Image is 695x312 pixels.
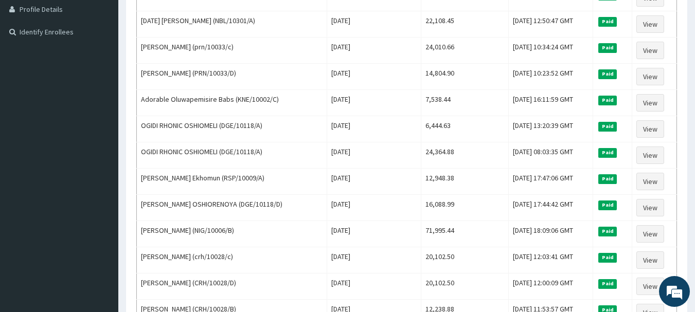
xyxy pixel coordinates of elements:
td: [DATE] 10:23:52 GMT [509,64,593,90]
td: [DATE] 12:03:41 GMT [509,247,593,273]
span: Paid [598,174,617,183]
td: [DATE] [327,273,421,300]
img: d_794563401_company_1708531726252_794563401 [19,51,42,77]
td: [DATE] 18:09:06 GMT [509,221,593,247]
span: Paid [598,253,617,262]
span: Paid [598,69,617,79]
span: Paid [598,96,617,105]
a: View [636,120,664,138]
td: [DATE] [327,247,421,273]
a: View [636,173,664,190]
td: [DATE] 17:44:42 GMT [509,195,593,221]
a: View [636,15,664,33]
td: [DATE] [327,169,421,195]
td: [PERSON_NAME] (NIG/10006/B) [137,221,327,247]
td: [DATE] [327,195,421,221]
td: [PERSON_NAME] OSHIORENOYA (DGE/10118/D) [137,195,327,221]
textarea: Type your message and hit 'Enter' [5,205,196,241]
td: [DATE] [327,38,421,64]
td: [PERSON_NAME] Ekhomun (RSP/10009/A) [137,169,327,195]
span: Paid [598,148,617,157]
span: We're online! [60,91,142,195]
td: 20,102.50 [421,273,509,300]
td: [DATE] [327,142,421,169]
td: OGIDI RHONIC OSHIOMELI (DGE/10118/A) [137,116,327,142]
td: [DATE] [PERSON_NAME] (NBL/10301/A) [137,11,327,38]
span: Paid [598,43,617,52]
span: Paid [598,227,617,236]
td: [PERSON_NAME] (PRN/10033/D) [137,64,327,90]
td: 16,088.99 [421,195,509,221]
td: 12,948.38 [421,169,509,195]
td: [DATE] 12:50:47 GMT [509,11,593,38]
td: [DATE] [327,90,421,116]
span: Paid [598,279,617,288]
td: 20,102.50 [421,247,509,273]
td: [DATE] 08:03:35 GMT [509,142,593,169]
td: [DATE] [327,221,421,247]
a: View [636,68,664,85]
td: [DATE] 10:34:24 GMT [509,38,593,64]
td: 6,444.63 [421,116,509,142]
td: 71,995.44 [421,221,509,247]
td: [PERSON_NAME] (CRH/10028/D) [137,273,327,300]
div: Minimize live chat window [169,5,193,30]
span: Paid [598,122,617,131]
a: View [636,251,664,269]
td: [DATE] 12:00:09 GMT [509,273,593,300]
a: View [636,42,664,59]
td: OGIDI RHONIC OSHIOMELI (DGE/10118/A) [137,142,327,169]
div: Chat with us now [54,58,173,71]
td: Adorable Oluwapemisire Babs (KNE/10002/C) [137,90,327,116]
td: [PERSON_NAME] (crh/10028/c) [137,247,327,273]
td: [DATE] 16:11:59 GMT [509,90,593,116]
td: [DATE] 17:47:06 GMT [509,169,593,195]
td: 24,010.66 [421,38,509,64]
td: 7,538.44 [421,90,509,116]
td: 14,804.90 [421,64,509,90]
span: Paid [598,200,617,210]
a: View [636,225,664,243]
td: [PERSON_NAME] (prn/10033/c) [137,38,327,64]
span: Paid [598,17,617,26]
a: View [636,199,664,216]
a: View [636,278,664,295]
a: View [636,94,664,112]
td: [DATE] [327,116,421,142]
td: 24,364.88 [421,142,509,169]
td: [DATE] [327,11,421,38]
td: 22,108.45 [421,11,509,38]
td: [DATE] [327,64,421,90]
td: [DATE] 13:20:39 GMT [509,116,593,142]
a: View [636,146,664,164]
